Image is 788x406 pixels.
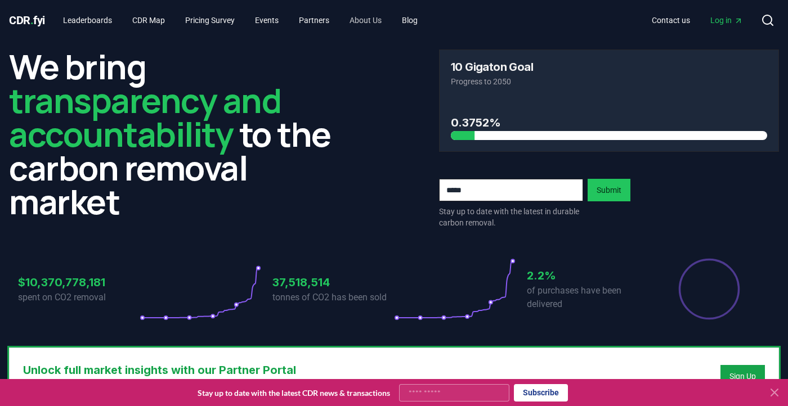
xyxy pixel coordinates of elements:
a: CDR Map [123,10,174,30]
a: Contact us [643,10,699,30]
p: Stay up to date with the latest in durable carbon removal. [439,206,583,228]
a: Sign Up [729,371,756,382]
h3: 10 Gigaton Goal [451,61,533,73]
button: Sign Up [720,365,765,387]
a: Log in [701,10,752,30]
nav: Main [54,10,427,30]
p: Free to all users with a work account. Premium options available for Data Partners and Platform S... [23,378,413,390]
h3: $10,370,778,181 [18,274,140,291]
span: . [30,13,34,27]
a: CDR.fyi [9,12,45,28]
h3: 2.2% [527,267,648,284]
a: Blog [393,10,427,30]
span: CDR fyi [9,13,45,27]
a: Events [246,10,288,30]
p: spent on CO2 removal [18,291,140,304]
p: of purchases have been delivered [527,284,648,311]
span: transparency and accountability [9,77,281,157]
h3: 0.3752% [451,114,767,131]
div: Percentage of sales delivered [678,258,741,321]
h2: We bring to the carbon removal market [9,49,349,218]
button: Submit [588,179,630,201]
a: Partners [290,10,338,30]
nav: Main [643,10,752,30]
h3: Unlock full market insights with our Partner Portal [23,362,413,378]
span: Log in [710,15,743,26]
p: tonnes of CO2 has been sold [272,291,394,304]
a: Pricing Survey [176,10,244,30]
h3: 37,518,514 [272,274,394,291]
p: Progress to 2050 [451,76,767,87]
a: Leaderboards [54,10,121,30]
a: About Us [341,10,391,30]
